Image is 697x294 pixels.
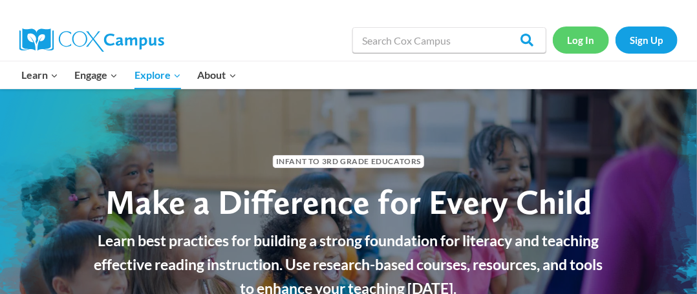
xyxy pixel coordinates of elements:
nav: Primary Navigation [13,61,244,89]
input: Search Cox Campus [352,27,546,53]
span: Make a Difference for Every Child [105,182,592,222]
a: Sign Up [616,26,678,53]
button: Child menu of About [189,61,245,89]
button: Child menu of Learn [13,61,67,89]
button: Child menu of Explore [126,61,189,89]
img: Cox Campus [19,28,164,52]
a: Log In [553,26,609,53]
nav: Secondary Navigation [553,26,678,53]
span: Infant to 3rd Grade Educators [273,155,424,167]
button: Child menu of Engage [67,61,127,89]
